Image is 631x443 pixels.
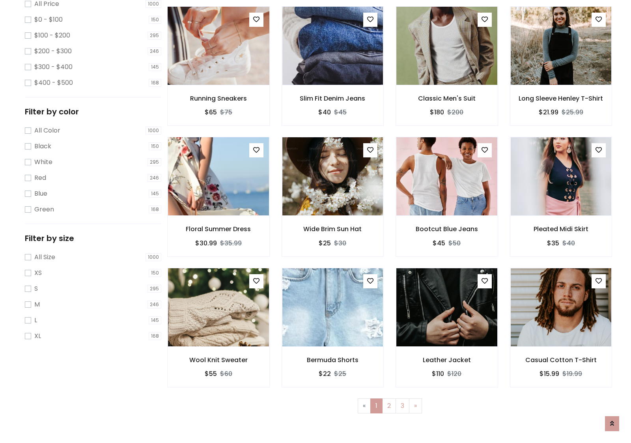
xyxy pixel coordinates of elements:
span: 246 [147,174,161,182]
span: 168 [149,79,161,87]
h6: $15.99 [540,370,559,378]
span: 168 [149,206,161,213]
h6: $40 [318,108,331,116]
label: All Size [34,252,55,262]
a: 1 [370,398,383,413]
h6: Running Sneakers [168,95,269,102]
a: 2 [382,398,396,413]
h6: $30.99 [195,239,217,247]
label: $400 - $500 [34,78,73,88]
label: White [34,157,52,167]
label: $200 - $300 [34,47,72,56]
span: 246 [147,301,161,308]
span: 150 [149,269,161,277]
a: Next [409,398,422,413]
span: 1000 [146,127,161,135]
h6: $110 [432,370,444,378]
h6: $45 [433,239,445,247]
del: $60 [220,369,232,378]
del: $30 [334,239,346,248]
del: $50 [448,239,461,248]
span: 145 [149,63,161,71]
span: 246 [147,47,161,55]
h5: Filter by color [25,107,161,116]
label: $300 - $400 [34,62,73,72]
label: S [34,284,38,293]
h6: $35 [547,239,559,247]
label: XL [34,331,41,341]
h6: Slim Fit Denim Jeans [282,95,384,102]
label: Green [34,205,54,214]
span: 168 [149,332,161,340]
del: $40 [562,239,575,248]
label: $0 - $100 [34,15,63,24]
label: Red [34,173,46,183]
span: 295 [147,158,161,166]
h6: Casual Cotton T-Shirt [510,356,612,364]
span: 150 [149,16,161,24]
del: $120 [447,369,461,378]
span: » [414,401,417,410]
label: Black [34,142,51,151]
a: 3 [396,398,409,413]
del: $19.99 [562,369,582,378]
h6: Wool Knit Sweater [168,356,269,364]
h5: Filter by size [25,234,161,243]
span: 295 [147,285,161,293]
span: 145 [149,190,161,198]
h6: Bootcut Blue Jeans [396,225,498,233]
label: L [34,316,37,325]
h6: $180 [430,108,444,116]
del: $25.99 [562,108,583,117]
label: Blue [34,189,47,198]
label: All Color [34,126,60,135]
del: $75 [220,108,232,117]
del: $35.99 [220,239,242,248]
span: 150 [149,142,161,150]
span: 1000 [146,253,161,261]
h6: Classic Men's Suit [396,95,498,102]
h6: Wide Brim Sun Hat [282,225,384,233]
label: M [34,300,40,309]
h6: $21.99 [539,108,558,116]
h6: Leather Jacket [396,356,498,364]
h6: $55 [205,370,217,378]
h6: Long Sleeve Henley T-Shirt [510,95,612,102]
nav: Page navigation [173,398,606,413]
label: $100 - $200 [34,31,70,40]
del: $25 [334,369,346,378]
del: $45 [334,108,347,117]
del: $200 [447,108,463,117]
h6: Pleated Midi Skirt [510,225,612,233]
span: 295 [147,32,161,39]
span: 145 [149,316,161,324]
h6: $25 [319,239,331,247]
h6: Floral Summer Dress [168,225,269,233]
label: XS [34,268,42,278]
h6: Bermuda Shorts [282,356,384,364]
h6: $65 [205,108,217,116]
h6: $22 [319,370,331,378]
